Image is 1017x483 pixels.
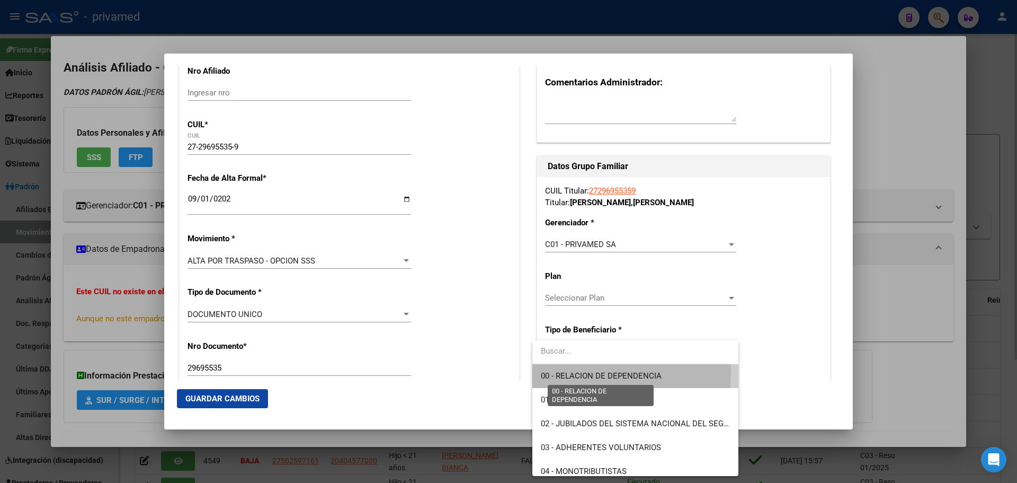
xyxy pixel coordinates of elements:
input: dropdown search [532,339,730,363]
span: 04 - MONOTRIBUTISTAS [541,467,627,476]
span: 00 - RELACION DE DEPENDENCIA [541,371,662,381]
div: Open Intercom Messenger [981,447,1006,472]
span: 01 - PASANTES [541,395,595,405]
span: 02 - JUBILADOS DEL SISTEMA NACIONAL DEL SEGURO DE SALUD [541,419,778,428]
span: 03 - ADHERENTES VOLUNTARIOS [541,443,661,452]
